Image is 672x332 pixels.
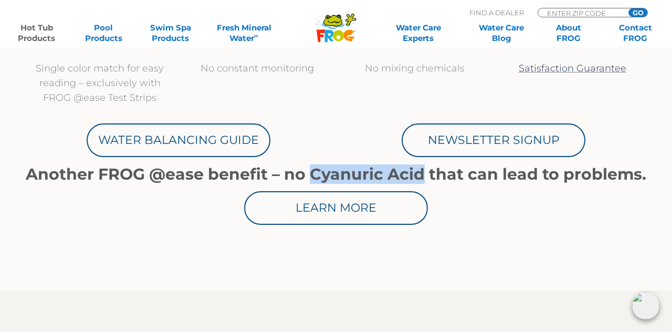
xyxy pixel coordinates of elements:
[21,165,651,183] h1: Another FROG @ease benefit – no Cyanuric Acid that can lead to problems.
[469,8,524,17] p: Find A Dealer
[31,61,168,105] p: Single color match for easy reading – exclusively with FROG @ease Test Strips
[10,23,62,44] a: Hot TubProducts
[610,23,661,44] a: ContactFROG
[402,123,585,157] a: Newsletter Signup
[519,63,626,74] a: Satisfaction Guarantee
[189,61,325,76] p: No constant monitoring
[254,32,258,39] sup: ∞
[144,23,196,44] a: Swim SpaProducts
[542,23,594,44] a: AboutFROG
[346,61,483,76] p: No mixing chemicals
[78,23,130,44] a: PoolProducts
[87,123,270,157] a: Water Balancing Guide
[376,23,460,44] a: Water CareExperts
[628,8,647,17] input: GO
[212,23,277,44] a: Fresh MineralWater∞
[632,292,659,319] img: openIcon
[546,8,617,17] input: Zip Code Form
[476,23,528,44] a: Water CareBlog
[244,191,428,225] a: Learn More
